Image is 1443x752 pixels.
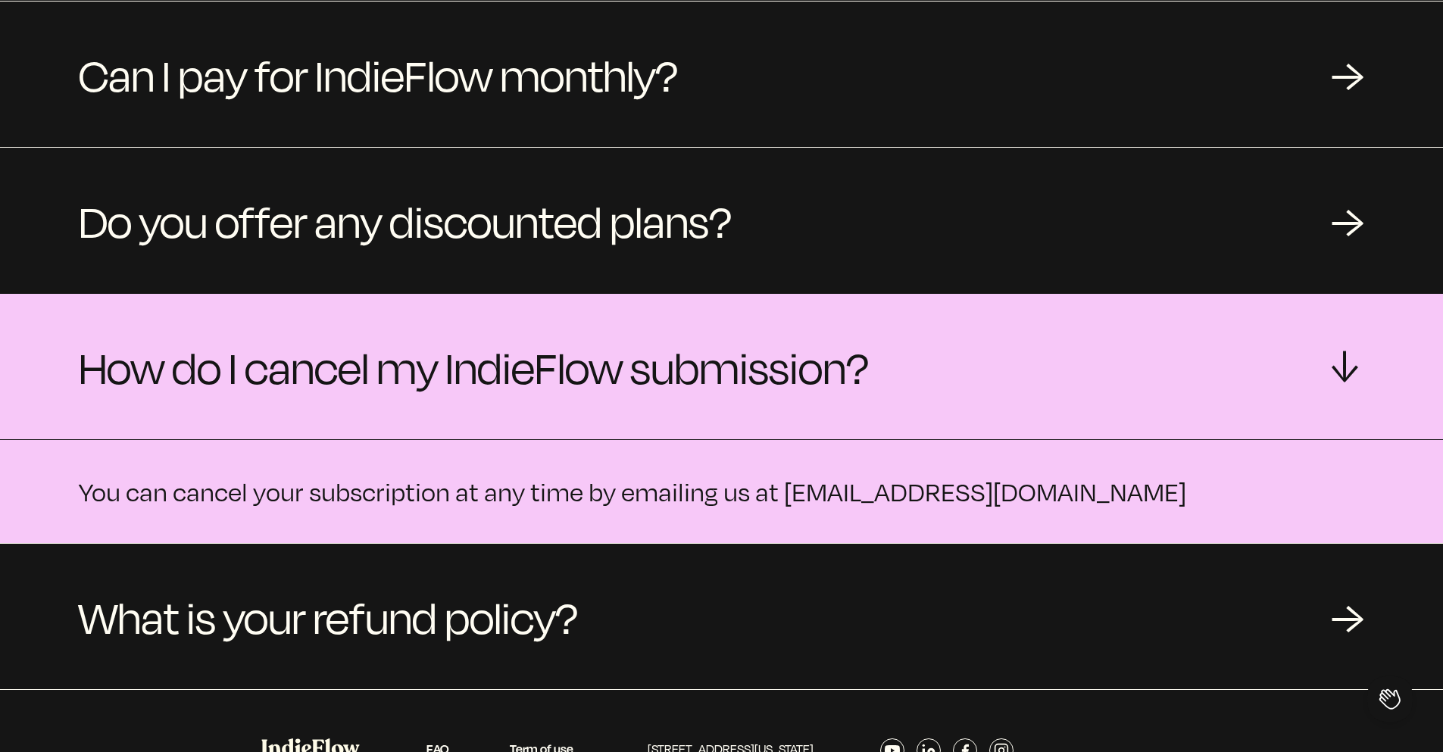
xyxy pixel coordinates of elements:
div: → [1331,594,1364,639]
div: → [1331,51,1364,97]
div: → [1331,198,1364,243]
p: You can cancel your subscription at any time by emailing us at [EMAIL_ADDRESS][DOMAIN_NAME] [79,476,1364,507]
iframe: Toggle Customer Support [1367,676,1413,722]
div: → [1325,350,1370,383]
span: Do you offer any discounted plans? [79,184,732,257]
span: How do I cancel my IndieFlow submission? [79,330,869,403]
span: What is your refund policy? [79,580,578,653]
span: Can I pay for IndieFlow monthly? [79,38,678,111]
